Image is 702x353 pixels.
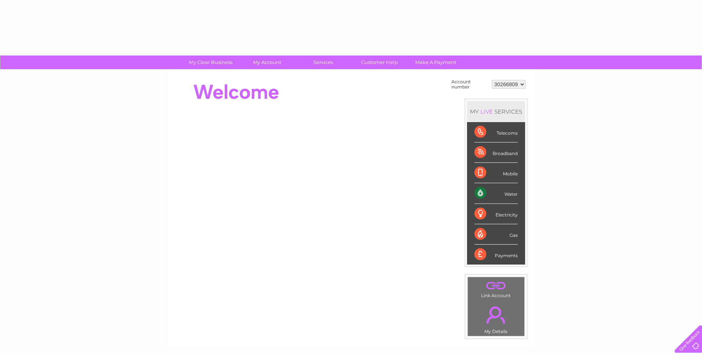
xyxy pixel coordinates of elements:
td: Account number [450,77,490,91]
div: Telecoms [474,122,518,142]
div: MY SERVICES [467,101,525,122]
div: Broadband [474,142,518,163]
a: . [470,302,523,328]
div: Water [474,183,518,204]
div: Electricity [474,204,518,224]
div: Payments [474,245,518,265]
a: Make A Payment [405,56,466,69]
td: Link Account [467,277,525,300]
a: My Account [236,56,298,69]
div: LIVE [479,108,494,115]
div: Mobile [474,163,518,183]
div: Gas [474,224,518,245]
td: My Details [467,300,525,336]
a: My Clear Business [180,56,241,69]
a: Services [293,56,354,69]
a: . [470,279,523,292]
a: Customer Help [349,56,410,69]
